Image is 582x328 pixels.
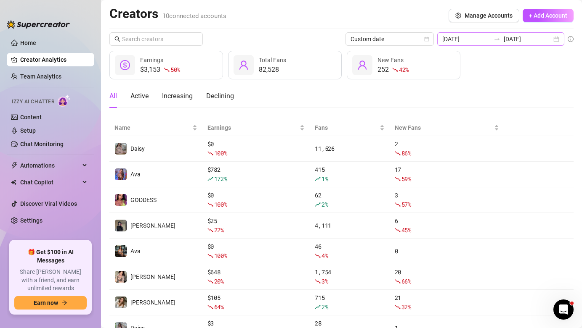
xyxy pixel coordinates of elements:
h2: Creators [109,6,226,22]
span: fall [392,67,398,73]
img: Paige [115,297,127,308]
th: Earnings [202,120,310,136]
a: Discover Viral Videos [20,200,77,207]
span: calendar [424,37,429,42]
span: fall [207,202,213,207]
span: 22 % [214,226,224,234]
div: 2 [395,139,499,158]
span: search [114,36,120,42]
span: swap-right [494,36,500,42]
a: Content [20,114,42,121]
span: Izzy AI Chatter [12,98,54,106]
span: 32 % [401,303,411,311]
span: 20 % [214,277,224,285]
span: 3 % [322,277,328,285]
span: Earnings [207,123,298,132]
span: [PERSON_NAME] [130,222,175,229]
div: Active [130,91,149,101]
span: to [494,36,500,42]
span: 🎁 Get $100 in AI Messages [14,248,87,265]
div: $ 25 [207,216,305,235]
span: fall [395,150,401,156]
span: GODDESS [130,197,157,203]
span: setting [455,13,461,18]
span: 100 % [214,200,227,208]
div: 6 [395,216,499,235]
img: GODDESS [115,194,127,206]
span: fall [207,227,213,233]
div: Increasing [162,91,193,101]
div: $ 0 [207,242,305,260]
span: dollar-circle [120,60,130,70]
span: Earn now [34,299,58,306]
img: Anna [115,220,127,231]
span: rise [207,176,213,182]
span: fall [315,253,321,259]
th: New Fans [390,120,504,136]
span: fall [395,202,401,207]
span: fall [395,304,401,310]
div: 17 [395,165,499,184]
span: rise [315,202,321,207]
span: 66 % [401,277,411,285]
div: 0 [395,247,499,256]
span: 100 % [214,149,227,157]
img: Daisy [115,143,127,155]
span: Chat Copilot [20,176,80,189]
span: [PERSON_NAME] [130,273,175,280]
img: Ava [115,168,127,180]
span: Name [114,123,191,132]
span: 172 % [214,175,227,183]
div: 1,754 [315,268,384,286]
span: Total Fans [259,57,286,63]
span: 1 % [322,175,328,183]
div: 62 [315,191,384,209]
div: 11,526 [315,144,384,153]
a: Setup [20,127,36,134]
div: $ 648 [207,268,305,286]
div: 46 [315,242,384,260]
div: 415 [315,165,384,184]
button: Earn nowarrow-right [14,296,87,310]
span: Custom date [351,33,429,45]
span: fall [395,278,401,284]
span: rise [315,304,321,310]
div: 3 [395,191,499,209]
span: 45 % [401,226,411,234]
span: Fans [315,123,377,132]
span: 10 connected accounts [162,12,226,20]
div: 82,528 [259,65,286,75]
img: Ava [115,245,127,257]
span: Ava [130,171,141,178]
button: + Add Account [523,9,574,22]
span: fall [207,253,213,259]
span: Earnings [140,57,163,63]
img: AI Chatter [58,94,71,107]
span: 4 % [322,252,328,260]
button: Manage Accounts [449,9,519,22]
input: End date [504,34,552,44]
span: thunderbolt [11,162,18,169]
span: fall [207,150,213,156]
a: Chat Monitoring [20,141,64,147]
input: Start date [442,34,490,44]
span: Daisy [130,145,145,152]
span: user [357,60,367,70]
div: $ 105 [207,293,305,312]
span: fall [315,278,321,284]
span: fall [395,227,401,233]
span: 2 % [322,200,328,208]
div: $ 0 [207,191,305,209]
span: Share [PERSON_NAME] with a friend, and earn unlimited rewards [14,268,87,293]
div: 21 [395,293,499,312]
span: [PERSON_NAME] [130,299,175,306]
span: New Fans [377,57,404,63]
a: Home [20,39,36,46]
div: $ 0 [207,139,305,158]
div: 715 [315,293,384,312]
span: 57 % [401,200,411,208]
span: + Add Account [529,12,567,19]
img: Jenna [115,271,127,283]
div: Declining [206,91,234,101]
span: 100 % [214,252,227,260]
